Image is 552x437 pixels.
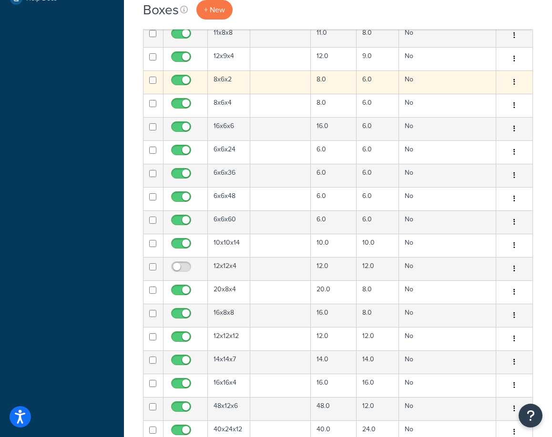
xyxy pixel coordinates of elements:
td: No [399,24,496,47]
td: 16x8x8 [208,304,250,327]
td: 14x14x7 [208,350,250,374]
td: 6x6x48 [208,187,250,210]
td: 12.0 [311,257,357,280]
td: 8.0 [311,70,357,94]
td: 6.0 [357,187,399,210]
td: 11x8x8 [208,24,250,47]
td: 8x6x2 [208,70,250,94]
td: 8.0 [357,280,399,304]
td: No [399,234,496,257]
td: 8.0 [357,304,399,327]
td: 48x12x6 [208,397,250,420]
td: 48.0 [311,397,357,420]
span: + New [204,4,225,15]
td: 14.0 [311,350,357,374]
td: 6.0 [357,210,399,234]
td: No [399,397,496,420]
td: No [399,210,496,234]
td: 6.0 [311,210,357,234]
td: 12x9x4 [208,47,250,70]
td: 12x12x12 [208,327,250,350]
h1: Boxes [143,0,179,19]
td: 16.0 [357,374,399,397]
td: 12.0 [357,397,399,420]
td: 6.0 [311,164,357,187]
td: 6.0 [357,94,399,117]
td: 6x6x60 [208,210,250,234]
td: 16.0 [311,374,357,397]
td: 6x6x24 [208,140,250,164]
td: 6.0 [357,117,399,140]
td: 12x12x4 [208,257,250,280]
td: 6.0 [357,140,399,164]
td: 6.0 [311,187,357,210]
td: 10.0 [357,234,399,257]
td: 10x10x14 [208,234,250,257]
td: 8x6x4 [208,94,250,117]
td: 6x6x36 [208,164,250,187]
td: No [399,164,496,187]
td: 8.0 [357,24,399,47]
td: No [399,140,496,164]
td: No [399,327,496,350]
td: No [399,70,496,94]
td: 12.0 [311,47,357,70]
td: No [399,117,496,140]
td: 20x8x4 [208,280,250,304]
td: No [399,304,496,327]
td: No [399,350,496,374]
td: No [399,257,496,280]
td: 12.0 [357,327,399,350]
td: 12.0 [357,257,399,280]
button: Open Resource Center [519,404,542,427]
td: No [399,280,496,304]
td: 16x16x4 [208,374,250,397]
td: 8.0 [311,94,357,117]
td: 16.0 [311,304,357,327]
td: 14.0 [357,350,399,374]
td: No [399,187,496,210]
td: 12.0 [311,327,357,350]
td: 10.0 [311,234,357,257]
td: 16x6x6 [208,117,250,140]
td: No [399,47,496,70]
td: 20.0 [311,280,357,304]
td: 11.0 [311,24,357,47]
td: 16.0 [311,117,357,140]
td: 9.0 [357,47,399,70]
td: No [399,374,496,397]
td: No [399,94,496,117]
td: 6.0 [357,164,399,187]
td: 6.0 [311,140,357,164]
td: 6.0 [357,70,399,94]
